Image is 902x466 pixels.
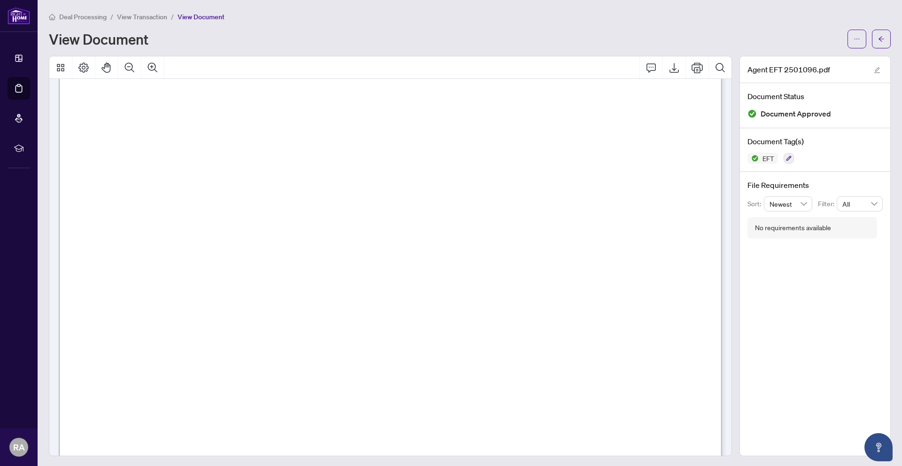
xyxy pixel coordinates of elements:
p: Filter: [818,199,837,209]
img: Document Status [747,109,757,118]
h1: View Document [49,31,148,47]
h4: Document Tag(s) [747,136,883,147]
span: View Transaction [117,13,167,21]
span: RA [13,441,25,454]
span: Newest [770,197,807,211]
button: Open asap [864,433,893,461]
span: Agent EFT 2501096.pdf [747,64,830,75]
span: Document Approved [761,108,831,120]
h4: File Requirements [747,179,883,191]
span: View Document [178,13,225,21]
span: arrow-left [878,36,885,42]
img: Status Icon [747,153,759,164]
span: All [842,197,877,211]
h4: Document Status [747,91,883,102]
span: ellipsis [854,36,860,42]
li: / [110,11,113,22]
span: EFT [759,155,778,162]
span: home [49,14,55,20]
img: logo [8,7,30,24]
li: / [171,11,174,22]
span: Deal Processing [59,13,107,21]
span: edit [874,67,880,73]
p: Sort: [747,199,764,209]
div: No requirements available [755,223,831,233]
